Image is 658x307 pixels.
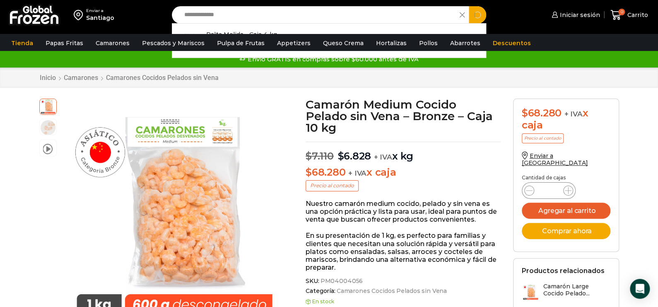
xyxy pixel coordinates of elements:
a: Abarrotes [446,35,484,51]
div: Enviar a [86,8,114,14]
a: Hortalizas [372,35,411,51]
input: Product quantity [541,185,557,196]
a: 0 Carrito [608,5,650,25]
a: Camarones Cocidos Pelados sin Vena [106,74,219,82]
img: address-field-icon.svg [74,8,86,22]
a: Camarones [92,35,134,51]
div: Santiago [86,14,114,22]
a: Camarón Large Cocido Pelado... [522,283,610,301]
button: Search button [469,6,486,24]
p: x caja [306,167,501,179]
span: + IVA [564,110,583,118]
p: En stock [306,299,501,305]
span: $ [337,150,344,162]
a: Queso Crema [319,35,368,51]
a: Iniciar sesión [550,7,600,23]
a: Descuentos [489,35,535,51]
p: Precio al contado [306,180,359,191]
h3: Camarón Large Cocido Pelado... [543,283,610,297]
span: $ [306,150,312,162]
bdi: 68.280 [522,107,562,119]
span: 0 [618,9,625,15]
a: Pollos [415,35,442,51]
span: Categoría: [306,288,501,295]
a: Palta Molida - Caja 4 kg $5.050 [172,28,486,53]
h1: Camarón Medium Cocido Pelado sin Vena – Bronze – Caja 10 kg [306,99,501,133]
a: Appetizers [273,35,315,51]
h2: Productos relacionados [522,267,605,275]
a: Camarones Cocidos Pelados sin Vena [335,288,447,295]
span: camaron medium bronze [40,119,56,136]
p: En su presentación de 1 kg, es perfecto para familias y clientes que necesitan una solución rápid... [306,232,501,271]
span: Camarón Medium Cocido Pelado sin Vena [40,98,56,114]
a: Inicio [39,74,56,82]
bdi: 7.110 [306,150,334,162]
div: x caja [522,107,610,131]
a: Tienda [7,35,37,51]
a: Pulpa de Frutas [213,35,269,51]
p: x kg [306,142,501,162]
p: Precio al contado [522,133,564,143]
a: Camarones [63,74,99,82]
span: $ [522,107,528,119]
a: Enviar a [GEOGRAPHIC_DATA] [522,152,588,167]
a: Papas Fritas [41,35,87,51]
p: Nuestro camarón medium cocido, pelado y sin vena es una opción práctica y lista para usar, ideal ... [306,200,501,224]
div: Open Intercom Messenger [630,279,650,299]
button: Agregar al carrito [522,203,610,219]
span: Carrito [625,11,648,19]
span: PM04004056 [319,278,363,285]
nav: Breadcrumb [39,74,219,82]
a: Pescados y Mariscos [138,35,209,51]
span: SKU: [306,278,501,285]
button: Comprar ahora [522,223,610,239]
span: $ [306,166,312,178]
span: + IVA [348,169,366,177]
bdi: 68.280 [306,166,345,178]
span: Iniciar sesión [558,11,600,19]
bdi: 6.828 [337,150,371,162]
p: Palta Molida - Caja 4 kg [206,30,277,39]
p: Cantidad de cajas [522,175,610,181]
span: + IVA [374,153,392,161]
